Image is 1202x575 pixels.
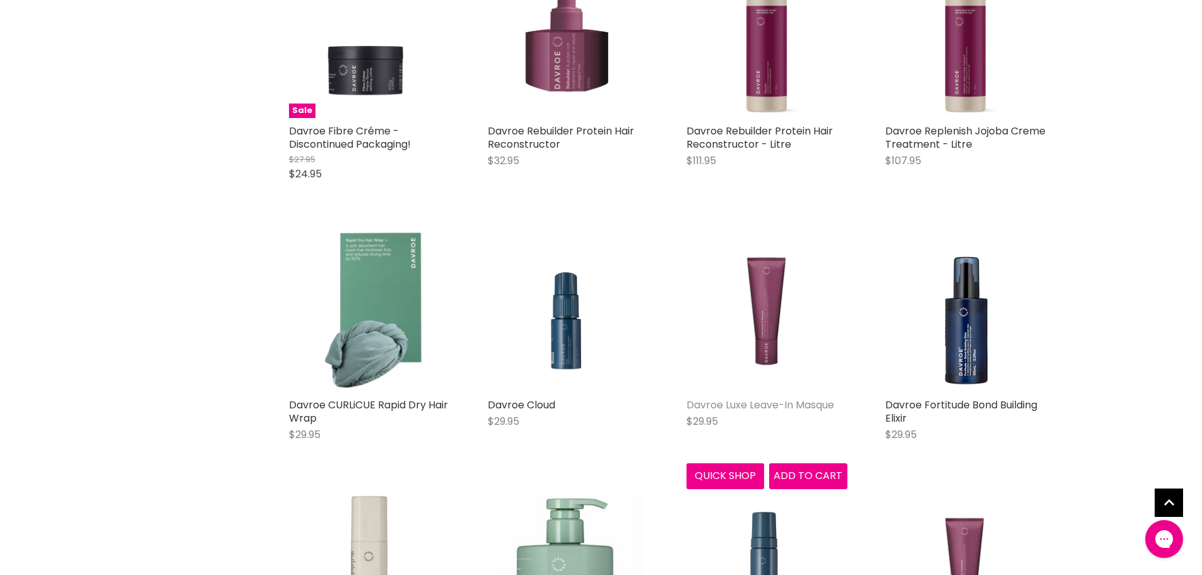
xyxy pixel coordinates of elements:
img: Davroe Cloud [488,231,649,392]
img: Davroe Fortitude Bond Building Elixir [885,231,1046,392]
a: Davroe Fortitude Bond Building Elixir [885,398,1037,425]
a: Davroe Rebuilder Protein Hair Reconstructor - Litre [686,124,833,151]
span: $29.95 [488,414,519,429]
span: $29.95 [289,427,321,442]
img: Davroe CURLiCUE Rapid Dry Hair Wrap [289,231,450,392]
span: $29.95 [885,427,917,442]
span: $111.95 [686,153,716,168]
a: Davroe Luxe Leave-In Masque [686,231,847,392]
img: Davroe Luxe Leave-In Masque [713,231,820,392]
span: $24.95 [289,167,322,181]
a: Davroe Replenish Jojoba Creme Treatment - Litre [885,124,1046,151]
span: $29.95 [686,414,718,429]
iframe: Gorgias live chat messenger [1139,516,1189,562]
span: $107.95 [885,153,921,168]
span: $32.95 [488,153,519,168]
button: Add to cart [769,463,847,489]
a: Davroe CURLiCUE Rapid Dry Hair Wrap [289,398,448,425]
a: Davroe Rebuilder Protein Hair Reconstructor [488,124,634,151]
span: Add to cart [774,468,842,483]
button: Quick shop [686,463,765,489]
span: Sale [289,104,315,118]
a: Davroe Cloud [488,398,555,412]
a: Davroe Fibre Créme - Discontinued Packaging! [289,124,411,151]
span: $27.95 [289,153,315,165]
a: Davroe Luxe Leave-In Masque [686,398,834,412]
